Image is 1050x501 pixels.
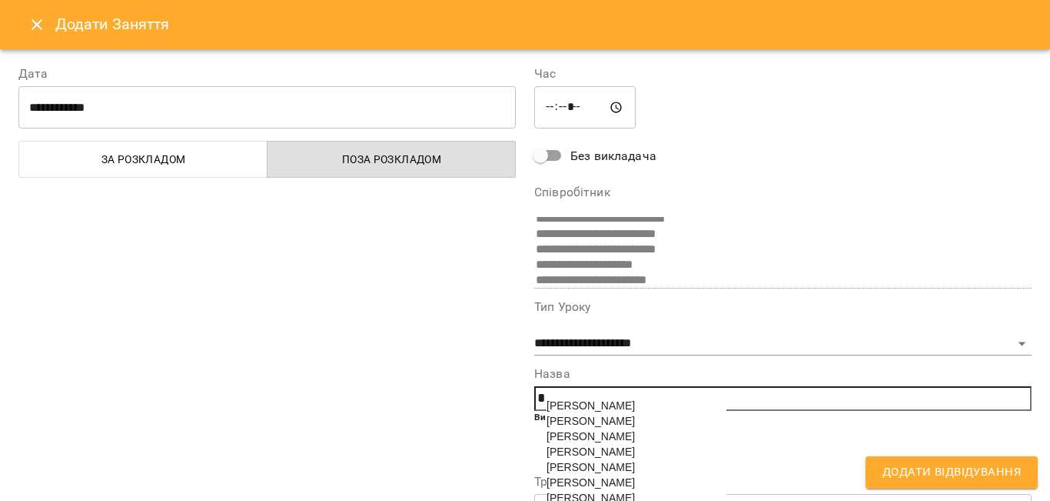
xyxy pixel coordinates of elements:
label: Співробітник [534,186,1032,199]
span: [PERSON_NAME] [547,430,635,443]
span: Додати Відвідування [882,463,1021,483]
label: Тип Уроку [534,301,1032,313]
b: Використовуйте @ + або # щоб [534,412,680,423]
span: За розкладом [28,150,258,169]
span: [PERSON_NAME] [547,446,635,458]
span: [PERSON_NAME] [547,476,635,489]
button: Поза розкладом [267,141,516,178]
span: [PERSON_NAME] [547,399,635,412]
span: [PERSON_NAME] [547,461,635,473]
label: Дата [18,68,516,80]
h6: Додати Заняття [55,12,1032,36]
label: Назва [534,368,1032,380]
span: Поза розкладом [277,150,507,169]
span: Без викладача [570,147,656,165]
button: Close [18,6,55,43]
li: Додати клієнта через @ або + [565,425,1032,440]
span: [PERSON_NAME] [547,415,635,427]
button: За розкладом [18,141,267,178]
label: Час [534,68,1032,80]
label: Тривалість уроку(в хвилинах) [534,476,1032,488]
li: Додати всіх клієнтів з тегом # [565,440,1032,456]
button: Додати Відвідування [866,456,1038,489]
